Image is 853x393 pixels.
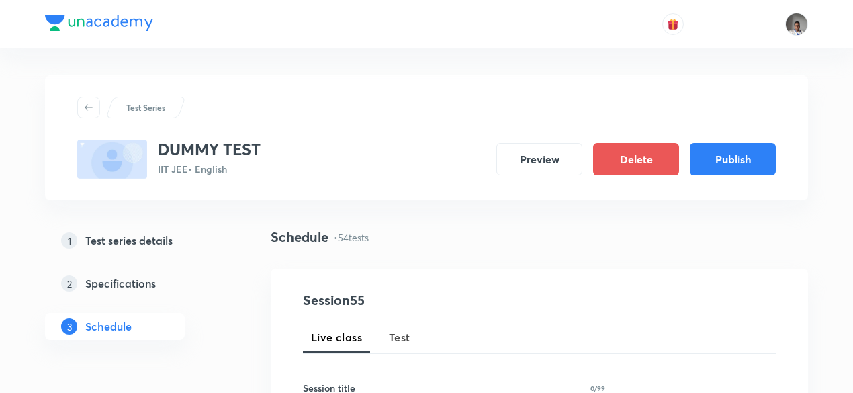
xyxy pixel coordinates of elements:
[61,275,77,292] p: 2
[45,270,228,297] a: 2Specifications
[496,143,582,175] button: Preview
[77,140,147,179] img: fallback-thumbnail.png
[303,290,548,310] h4: Session 55
[593,143,679,175] button: Delete
[690,143,776,175] button: Publish
[311,329,362,345] span: Live class
[85,232,173,249] h5: Test series details
[667,18,679,30] img: avatar
[45,15,153,31] img: Company Logo
[85,275,156,292] h5: Specifications
[158,140,261,159] h3: DUMMY TEST
[785,13,808,36] img: Vikram Mathur
[126,101,165,114] p: Test Series
[85,318,132,335] h5: Schedule
[61,232,77,249] p: 1
[334,230,369,245] p: • 54 tests
[662,13,684,35] button: avatar
[45,15,153,34] a: Company Logo
[389,329,410,345] span: Test
[271,227,328,247] h4: Schedule
[61,318,77,335] p: 3
[590,385,605,392] p: 0/99
[158,162,261,176] p: IIT JEE • English
[45,227,228,254] a: 1Test series details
